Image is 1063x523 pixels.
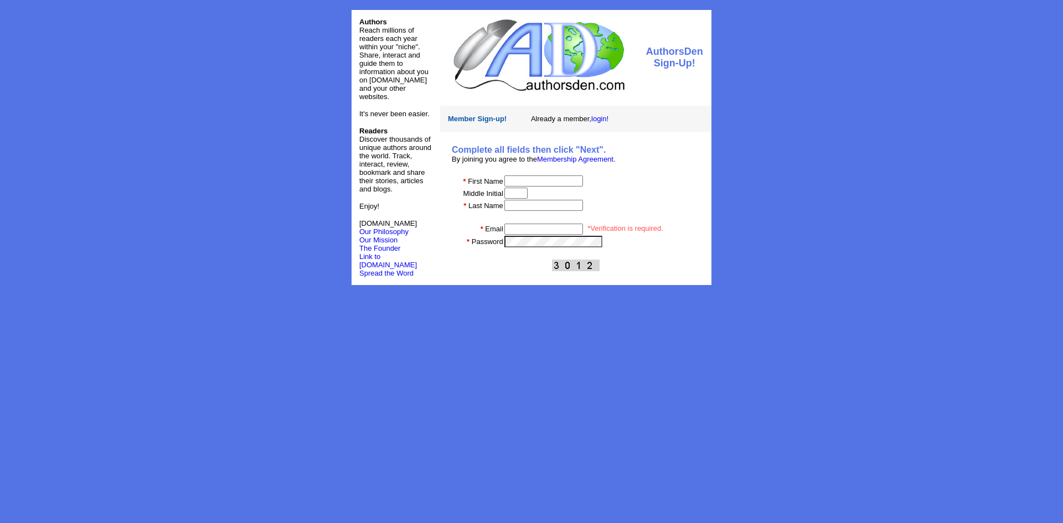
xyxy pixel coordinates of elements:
[451,18,626,92] img: logo.jpg
[587,224,663,232] font: *Verification is required.
[359,127,431,193] font: Discover thousands of unique authors around the world. Track, interact, review, bookmark and shar...
[646,46,703,69] font: AuthorsDen Sign-Up!
[359,202,379,210] font: Enjoy!
[452,155,616,163] font: By joining you agree to the .
[472,237,503,246] font: Password
[359,244,400,252] a: The Founder
[359,269,414,277] font: Spread the Word
[359,127,388,135] b: Readers
[359,110,430,118] font: It's never been easier.
[359,268,414,277] a: Spread the Word
[468,201,503,210] font: Last Name
[537,155,613,163] a: Membership Agreement
[591,115,608,123] a: login!
[359,236,398,244] a: Our Mission
[463,189,503,198] font: Middle Initial
[359,219,417,236] font: [DOMAIN_NAME]
[452,145,606,154] b: Complete all fields then click "Next".
[468,177,503,185] font: First Name
[531,115,608,123] font: Already a member,
[359,26,429,101] font: Reach millions of readers each year within your "niche". Share, interact and guide them to inform...
[359,227,409,236] a: Our Philosophy
[359,18,387,26] font: Authors
[359,252,417,269] a: Link to [DOMAIN_NAME]
[552,260,600,271] img: This Is CAPTCHA Image
[485,225,503,233] font: Email
[448,115,507,123] font: Member Sign-up!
